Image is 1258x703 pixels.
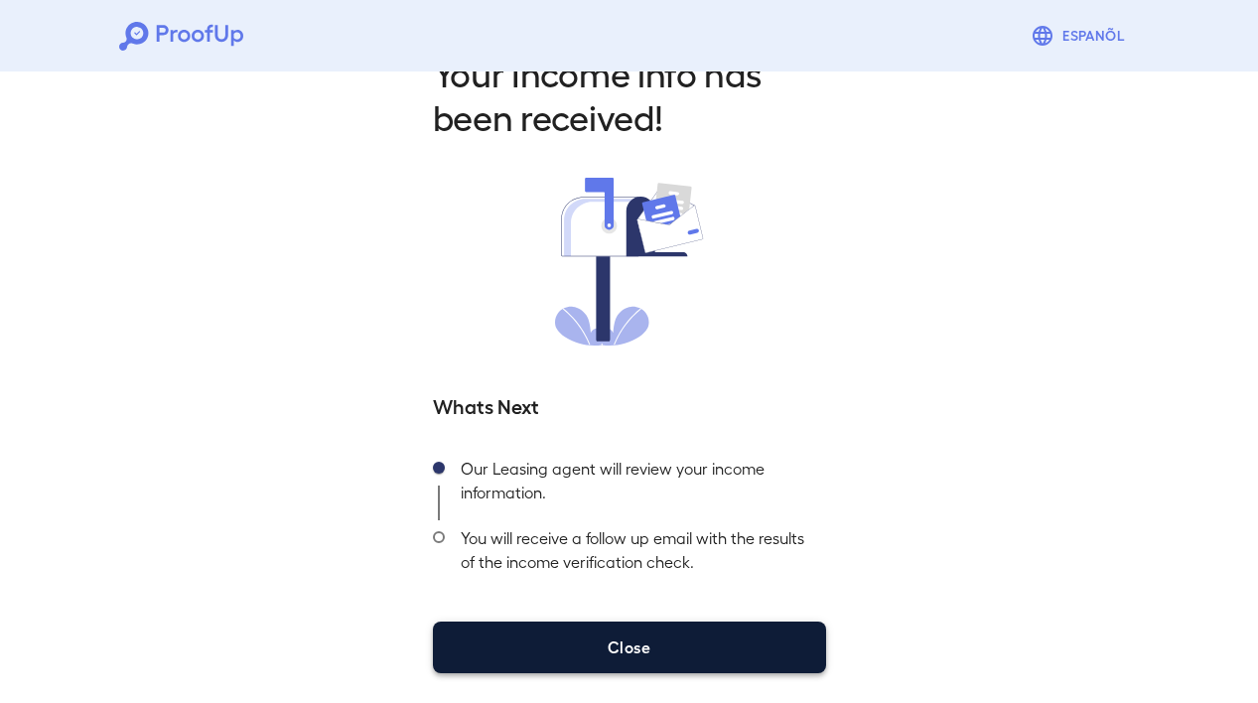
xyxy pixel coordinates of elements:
div: You will receive a follow up email with the results of the income verification check. [445,520,826,590]
h5: Whats Next [433,391,826,419]
div: Our Leasing agent will review your income information. [445,451,826,520]
button: Close [433,622,826,673]
h2: Your Income info has been received! [433,51,826,138]
button: Espanõl [1023,16,1139,56]
img: received.svg [555,178,704,346]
